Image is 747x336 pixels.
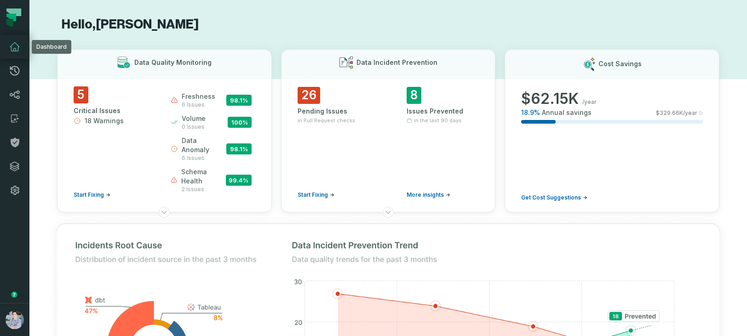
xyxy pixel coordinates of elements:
[57,17,719,33] h1: Hello, [PERSON_NAME]
[407,191,444,199] span: More insights
[414,117,462,124] span: In the last 90 days
[182,136,226,154] span: data anomaly
[228,117,252,128] span: 100 %
[32,40,71,54] div: Dashboard
[181,167,226,186] span: schema health
[182,123,206,131] span: 0 issues
[407,107,479,116] div: Issues Prevented
[582,98,597,106] span: /year
[505,49,719,212] button: Cost Savings$62.15K/year18.9%Annual savings$329.66K/yearGet Cost Suggestions
[6,311,24,329] img: avatar of Alon Nafta
[298,117,356,124] span: in Pull Request checks
[226,143,252,154] span: 98.1 %
[521,194,581,201] span: Get Cost Suggestions
[181,186,226,193] span: 2 issues
[521,108,540,117] span: 18.9 %
[74,86,88,103] span: 5
[182,101,215,108] span: 6 issues
[10,290,18,299] div: Tooltip anchor
[298,107,370,116] div: Pending Issues
[356,58,437,67] h3: Data Incident Prevention
[298,191,334,199] a: Start Fixing
[134,58,212,67] h3: Data Quality Monitoring
[298,191,328,199] span: Start Fixing
[656,109,697,117] span: $ 329.66K /year
[85,116,124,125] span: 18 Warnings
[542,108,592,117] span: Annual savings
[182,154,226,162] span: 6 issues
[281,49,496,212] button: Data Incident Prevention26Pending Issuesin Pull Request checksStart Fixing8Issues PreventedIn the...
[298,87,320,104] span: 26
[74,106,154,115] div: Critical Issues
[182,92,215,101] span: freshness
[407,191,450,199] a: More insights
[521,194,587,201] a: Get Cost Suggestions
[598,59,642,68] h3: Cost Savings
[182,114,206,123] span: volume
[74,191,104,199] span: Start Fixing
[226,175,252,186] span: 99.4 %
[521,90,579,108] span: $ 62.15K
[74,191,110,199] a: Start Fixing
[226,95,252,106] span: 98.1 %
[57,49,272,212] button: Data Quality Monitoring5Critical Issues18 WarningsStart Fixingfreshness6 issues98.1%volume0 issue...
[407,87,421,104] span: 8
